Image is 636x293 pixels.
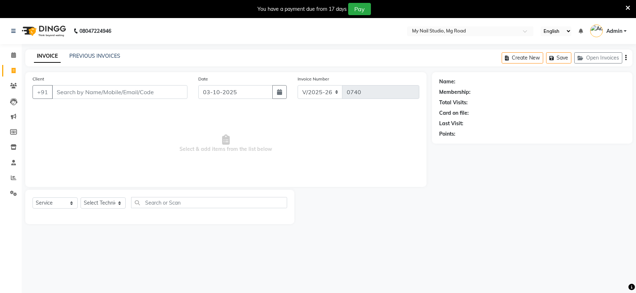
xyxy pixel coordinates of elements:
[574,52,622,64] button: Open Invoices
[606,27,622,35] span: Admin
[33,85,53,99] button: +91
[33,108,419,180] span: Select & add items from the list below
[18,21,68,41] img: logo
[298,76,329,82] label: Invoice Number
[52,85,187,99] input: Search by Name/Mobile/Email/Code
[79,21,111,41] b: 08047224946
[198,76,208,82] label: Date
[69,53,120,59] a: PREVIOUS INVOICES
[439,99,468,106] div: Total Visits:
[439,78,455,86] div: Name:
[348,3,371,15] button: Pay
[439,109,469,117] div: Card on file:
[439,88,471,96] div: Membership:
[131,197,287,208] input: Search or Scan
[546,52,571,64] button: Save
[258,5,347,13] div: You have a payment due from 17 days
[33,76,44,82] label: Client
[502,52,543,64] button: Create New
[34,50,61,63] a: INVOICE
[439,130,455,138] div: Points:
[439,120,463,127] div: Last Visit:
[590,25,603,37] img: Admin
